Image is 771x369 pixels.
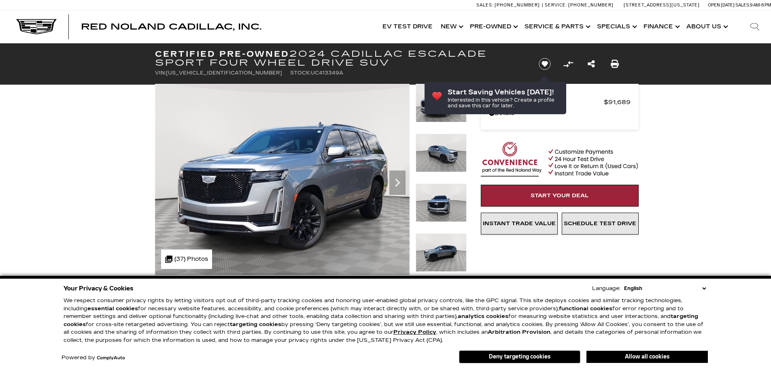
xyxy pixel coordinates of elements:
span: Your Privacy & Cookies [64,283,134,294]
a: Finance [639,11,682,43]
span: [PHONE_NUMBER] [495,2,540,8]
a: Service & Parts [520,11,593,43]
div: Powered by [62,355,125,360]
strong: targeting cookies [230,321,281,328]
button: Compare vehicle [562,58,574,70]
img: Certified Used 2024 Argent Silver Metallic Cadillac Sport image 1 [155,84,410,275]
a: Sales: [PHONE_NUMBER] [476,3,542,7]
span: Stock: [290,70,311,76]
a: Share this Certified Pre-Owned 2024 Cadillac Escalade Sport Four Wheel Drive SUV [588,58,595,70]
span: $91,689 [604,96,631,108]
div: Language: [592,286,620,291]
button: Allow all cookies [586,351,708,363]
a: Pre-Owned [466,11,520,43]
span: Instant Trade Value [483,220,556,227]
strong: Arbitration Provision [488,329,550,335]
a: Instant Trade Value [481,213,558,235]
a: Service: [PHONE_NUMBER] [542,3,616,7]
strong: analytics cookies [458,313,508,320]
div: (37) Photos [161,250,212,269]
span: [US_VEHICLE_IDENTIFICATION_NUMBER] [166,70,282,76]
span: UC413349A [311,70,343,76]
span: Schedule Test Drive [564,220,636,227]
a: About Us [682,11,731,43]
a: Print this Certified Pre-Owned 2024 Cadillac Escalade Sport Four Wheel Drive SUV [611,58,619,70]
strong: targeting cookies [64,313,698,328]
strong: Certified Pre-Owned [155,49,290,59]
a: Privacy Policy [393,329,436,335]
div: Next [389,171,406,195]
img: Certified Used 2024 Argent Silver Metallic Cadillac Sport image 3 [416,183,467,222]
span: Open [DATE] [708,2,735,8]
a: ComplyAuto [97,356,125,360]
span: Service: [545,2,567,8]
a: Schedule Test Drive [562,213,639,235]
span: VIN: [155,70,166,76]
button: Deny targeting cookies [459,350,580,363]
a: Details [489,108,631,119]
span: [PHONE_NUMBER] [568,2,614,8]
a: Specials [593,11,639,43]
a: Start Your Deal [481,185,639,207]
p: We respect consumer privacy rights by letting visitors opt out of third-party tracking cookies an... [64,297,708,344]
a: New [437,11,466,43]
span: Start Your Deal [531,192,589,199]
a: Red [PERSON_NAME] $91,689 [489,96,631,108]
span: 9 AM-6 PM [750,2,771,8]
img: Certified Used 2024 Argent Silver Metallic Cadillac Sport image 4 [416,233,467,272]
select: Language Select [622,284,708,292]
img: Certified Used 2024 Argent Silver Metallic Cadillac Sport image 2 [416,134,467,172]
strong: functional cookies [559,305,612,312]
a: Red Noland Cadillac, Inc. [81,23,261,31]
strong: essential cookies [87,305,138,312]
span: Red [PERSON_NAME] [489,96,604,108]
span: Sales: [476,2,493,8]
img: Cadillac Dark Logo with Cadillac White Text [16,19,57,34]
a: [STREET_ADDRESS][US_STATE] [624,2,700,8]
span: Red Noland Cadillac, Inc. [81,22,261,32]
button: Save vehicle [536,58,554,70]
h1: 2024 Cadillac Escalade Sport Four Wheel Drive SUV [155,49,525,67]
img: Certified Used 2024 Argent Silver Metallic Cadillac Sport image 1 [416,84,467,122]
span: Sales: [735,2,750,8]
a: EV Test Drive [378,11,437,43]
